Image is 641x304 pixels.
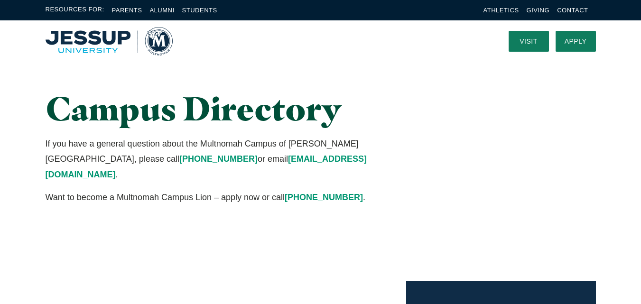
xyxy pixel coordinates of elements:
a: Students [182,7,217,14]
a: Athletics [483,7,519,14]
a: Parents [112,7,142,14]
p: If you have a general question about the Multnomah Campus of [PERSON_NAME][GEOGRAPHIC_DATA], plea... [46,136,407,182]
h1: Campus Directory [46,90,407,127]
a: Alumni [149,7,174,14]
a: Apply [556,31,596,52]
a: Visit [509,31,549,52]
img: Multnomah University Logo [46,27,173,55]
a: [PHONE_NUMBER] [179,154,258,164]
a: Contact [557,7,588,14]
a: [PHONE_NUMBER] [285,193,363,202]
a: Giving [527,7,550,14]
a: Home [46,27,173,55]
span: Resources For: [46,5,104,16]
p: Want to become a Multnomah Campus Lion – apply now or call . [46,190,407,205]
a: [EMAIL_ADDRESS][DOMAIN_NAME] [46,154,367,179]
